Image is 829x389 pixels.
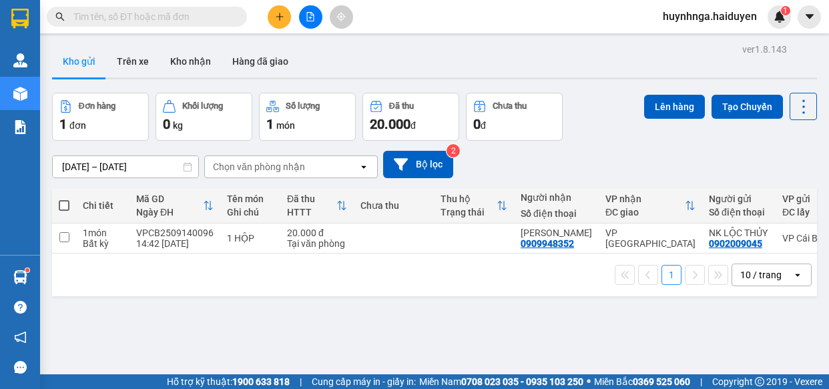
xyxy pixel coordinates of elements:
[287,193,336,204] div: Đã thu
[781,6,790,15] sup: 1
[55,12,65,21] span: search
[227,207,274,218] div: Ghi chú
[276,120,295,131] span: món
[441,207,497,218] div: Trạng thái
[173,120,183,131] span: kg
[362,93,459,141] button: Đã thu20.000đ
[605,207,685,218] div: ĐC giao
[521,192,592,203] div: Người nhận
[410,120,416,131] span: đ
[83,228,123,238] div: 1 món
[709,193,769,204] div: Người gửi
[136,193,203,204] div: Mã GD
[73,9,231,24] input: Tìm tên, số ĐT hoặc mã đơn
[300,374,302,389] span: |
[275,12,284,21] span: plus
[259,93,356,141] button: Số lượng1món
[521,238,574,249] div: 0909948352
[83,200,123,211] div: Chi tiết
[232,376,290,387] strong: 1900 633 818
[213,160,305,173] div: Chọn văn phòng nhận
[599,188,702,224] th: Toggle SortBy
[466,93,563,141] button: Chưa thu0đ
[481,120,486,131] span: đ
[447,144,460,157] sup: 2
[700,374,702,389] span: |
[798,5,821,29] button: caret-down
[280,188,354,224] th: Toggle SortBy
[163,116,170,132] span: 0
[330,5,353,29] button: aim
[136,238,214,249] div: 14:42 [DATE]
[13,53,27,67] img: warehouse-icon
[299,5,322,29] button: file-add
[13,120,27,134] img: solution-icon
[389,101,414,111] div: Đã thu
[106,45,160,77] button: Trên xe
[434,188,514,224] th: Toggle SortBy
[53,156,198,177] input: Select a date range.
[336,12,346,21] span: aim
[661,265,681,285] button: 1
[370,116,410,132] span: 20.000
[521,208,592,219] div: Số điện thoại
[167,374,290,389] span: Hỗ trợ kỹ thuật:
[605,228,696,249] div: VP [GEOGRAPHIC_DATA]
[419,374,583,389] span: Miền Nam
[383,151,453,178] button: Bộ lọc
[792,270,803,280] svg: open
[227,233,274,244] div: 1 HỘP
[227,193,274,204] div: Tên món
[156,93,252,141] button: Khối lượng0kg
[312,374,416,389] span: Cung cấp máy in - giấy in:
[740,268,782,282] div: 10 / trang
[473,116,481,132] span: 0
[783,6,788,15] span: 1
[633,376,690,387] strong: 0369 525 060
[286,101,320,111] div: Số lượng
[493,101,527,111] div: Chưa thu
[13,270,27,284] img: warehouse-icon
[129,188,220,224] th: Toggle SortBy
[222,45,299,77] button: Hàng đã giao
[59,116,67,132] span: 1
[644,95,705,119] button: Lên hàng
[709,207,769,218] div: Số điện thoại
[136,228,214,238] div: VPCB2509140096
[14,361,27,374] span: message
[14,301,27,314] span: question-circle
[709,238,762,249] div: 0902009045
[13,87,27,101] img: warehouse-icon
[14,331,27,344] span: notification
[160,45,222,77] button: Kho nhận
[358,161,369,172] svg: open
[774,11,786,23] img: icon-new-feature
[11,9,29,29] img: logo-vxr
[712,95,783,119] button: Tạo Chuyến
[287,238,347,249] div: Tại văn phòng
[461,376,583,387] strong: 0708 023 035 - 0935 103 250
[287,228,347,238] div: 20.000 đ
[441,193,497,204] div: Thu hộ
[69,120,86,131] span: đơn
[136,207,203,218] div: Ngày ĐH
[83,238,123,249] div: Bất kỳ
[605,193,685,204] div: VP nhận
[266,116,274,132] span: 1
[182,101,223,111] div: Khối lượng
[742,42,787,57] div: ver 1.8.143
[804,11,816,23] span: caret-down
[52,45,106,77] button: Kho gửi
[652,8,768,25] span: huynhnga.haiduyen
[587,379,591,384] span: ⚪️
[79,101,115,111] div: Đơn hàng
[25,268,29,272] sup: 1
[594,374,690,389] span: Miền Bắc
[287,207,336,218] div: HTTT
[521,228,592,238] div: LABO VŨ
[360,200,427,211] div: Chưa thu
[755,377,764,386] span: copyright
[709,228,769,238] div: NK LỘC THỦY
[306,12,315,21] span: file-add
[52,93,149,141] button: Đơn hàng1đơn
